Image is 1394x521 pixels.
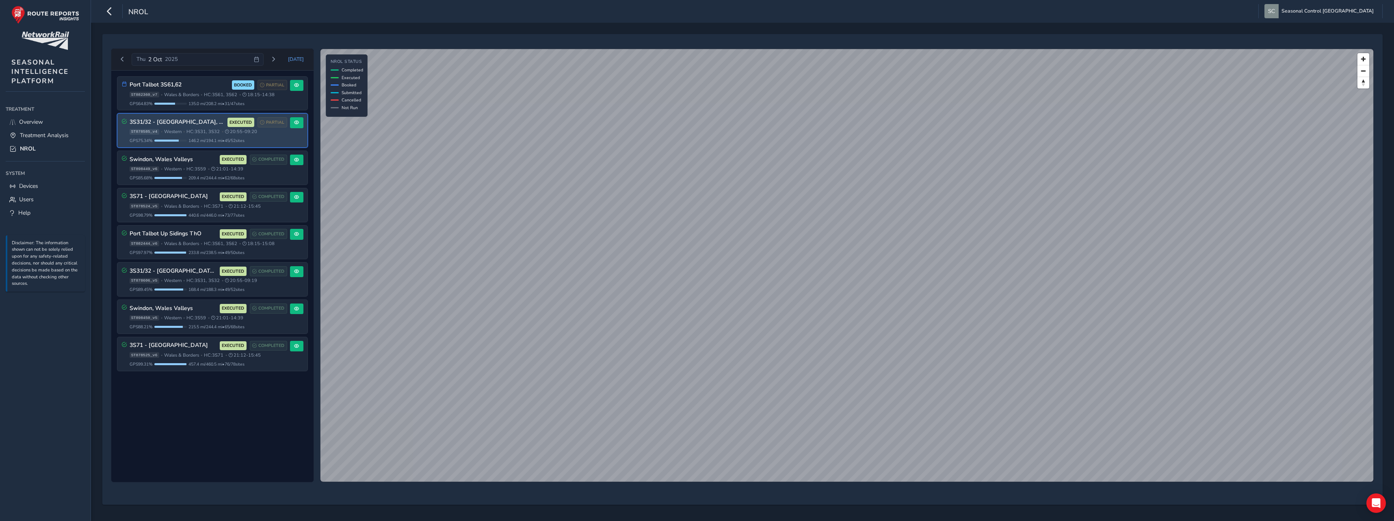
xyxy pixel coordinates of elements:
span: Western [164,278,182,284]
a: Overview [6,115,85,129]
span: Seasonal Control [GEOGRAPHIC_DATA] [1281,4,1374,18]
canvas: Map [320,49,1373,482]
span: • [161,93,162,97]
span: 21:12 - 15:45 [229,352,261,358]
span: Western [164,315,182,321]
button: Reset bearing to north [1357,77,1369,88]
span: COMPLETED [258,305,284,312]
span: • [161,353,162,357]
span: COMPLETED [258,342,284,349]
h3: 3S31/32 - [GEOGRAPHIC_DATA], [GEOGRAPHIC_DATA] [GEOGRAPHIC_DATA] & [GEOGRAPHIC_DATA] [130,119,225,126]
span: ST898449_v6 [130,166,159,172]
h3: Swindon, Wales Valleys [130,305,217,312]
span: EXECUTED [222,231,244,237]
span: Executed [342,75,360,81]
span: ST882444_v6 [130,241,159,246]
span: COMPLETED [258,156,284,163]
h3: 3S71 - [GEOGRAPHIC_DATA] [130,342,217,349]
span: 21:12 - 15:45 [229,203,261,209]
span: • [222,278,223,283]
span: Submitted [342,90,361,96]
p: Disclaimer: The information shown can not be solely relied upon for any safety-related decisions,... [12,240,81,288]
span: ST882360_v7 [130,92,159,97]
span: Wales & Borders [164,352,199,358]
span: Not Run [342,105,358,111]
button: Zoom out [1357,65,1369,77]
a: Help [6,206,85,220]
span: COMPLETED [258,268,284,275]
span: • [201,353,202,357]
span: HC: 3S71 [204,203,223,209]
span: Wales & Borders [164,241,199,247]
span: GPS 88.21 % [130,324,153,330]
span: Help [18,209,30,217]
img: customer logo [22,32,69,50]
span: • [208,316,210,320]
span: HC: 3S71 [204,352,223,358]
span: 2025 [165,56,178,63]
span: Western [164,129,182,135]
span: 135.0 mi / 208.2 mi • 31 / 47 sites [188,101,245,107]
span: ST878585_v4 [130,129,159,135]
span: NROL [128,7,148,18]
span: • [161,204,162,209]
span: Devices [19,182,38,190]
span: GPS 97.97 % [130,250,153,256]
span: • [161,278,162,283]
span: HC: 3S61, 3S62 [204,92,237,98]
span: HC: 3S31, 3S32 [186,129,220,135]
span: EXECUTED [222,156,244,163]
span: EXECUTED [222,305,244,312]
span: • [201,241,202,246]
span: 215.5 mi / 244.4 mi • 65 / 68 sites [188,324,245,330]
div: Open Intercom Messenger [1366,493,1386,513]
span: • [225,204,227,209]
span: HC: 3S59 [186,166,206,172]
span: HC: 3S31, 3S32 [186,278,220,284]
span: BOOKED [234,82,252,88]
h3: Port Talbot Up Sidings ThO [130,230,217,237]
span: Overview [19,118,43,126]
div: Treatment [6,103,85,115]
span: PARTIAL [266,82,284,88]
span: 21:01 - 14:39 [211,315,243,321]
span: 168.4 mi / 188.3 mi • 49 / 52 sites [188,286,245,293]
span: GPS 75.34 % [130,138,153,144]
span: GPS 89.45 % [130,286,153,293]
span: EXECUTED [229,119,252,126]
button: Zoom in [1357,53,1369,65]
div: System [6,167,85,179]
span: 18:15 - 15:08 [242,241,275,247]
span: 2 Oct [148,56,162,63]
span: HC: 3S61, 3S62 [204,241,237,247]
span: GPS 99.31 % [130,361,153,367]
span: SEASONAL INTELLIGENCE PLATFORM [11,58,69,86]
button: Today [283,53,310,65]
h3: 3S31/32 - [GEOGRAPHIC_DATA], [GEOGRAPHIC_DATA] [GEOGRAPHIC_DATA] & [GEOGRAPHIC_DATA] [130,268,217,275]
span: ST898450_v5 [130,315,159,321]
span: 20:55 - 09:19 [225,278,257,284]
span: 457.4 mi / 460.5 mi • 76 / 78 sites [188,361,245,367]
span: 233.8 mi / 238.5 mi • 49 / 50 sites [188,250,245,256]
span: • [239,241,241,246]
h3: Swindon, Wales Valleys [130,156,217,163]
span: Cancelled [342,97,361,103]
img: diamond-layout [1264,4,1279,18]
span: • [183,316,185,320]
span: • [208,167,210,171]
span: ST878606_v5 [130,278,159,284]
span: 20:55 - 09:20 [225,129,257,135]
h3: Port Talbot 3S61,62 [130,82,229,88]
span: GPS 98.79 % [130,212,153,218]
span: 18:15 - 14:38 [242,92,275,98]
span: • [161,316,162,320]
span: • [183,167,185,171]
span: EXECUTED [222,268,244,275]
span: 209.4 mi / 244.4 mi • 62 / 68 sites [188,175,245,181]
a: Users [6,193,85,206]
span: Wales & Borders [164,203,199,209]
span: • [161,129,162,134]
span: ST878525_v6 [130,352,159,358]
h4: NROL Status [331,59,363,65]
button: Previous day [116,54,129,65]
